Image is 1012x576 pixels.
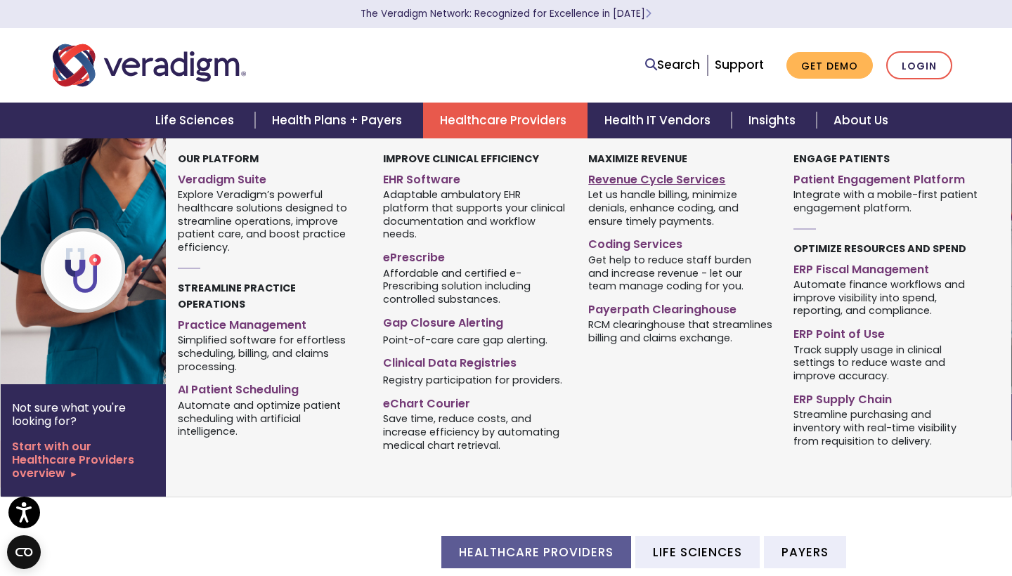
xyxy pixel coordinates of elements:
span: Learn More [645,7,651,20]
a: Health IT Vendors [588,103,732,138]
span: Registry participation for providers. [383,373,562,387]
a: EHR Software [383,167,567,188]
span: Simplified software for effortless scheduling, billing, and claims processing. [178,333,362,374]
a: Coding Services [588,232,772,252]
a: AI Patient Scheduling [178,377,362,398]
span: Streamline purchasing and inventory with real-time visibility from requisition to delivery. [793,407,978,448]
a: Search [645,55,700,74]
li: Life Sciences [635,536,760,568]
span: Automate finance workflows and improve visibility into spend, reporting, and compliance. [793,277,978,318]
img: Veradigm logo [53,42,246,89]
strong: Optimize Resources and Spend [793,242,966,256]
span: Automate and optimize patient scheduling with artificial intelligence. [178,398,362,438]
a: Revenue Cycle Services [588,167,772,188]
strong: Streamline Practice Operations [178,281,296,311]
span: Affordable and certified e-Prescribing solution including controlled substances. [383,266,567,306]
a: About Us [817,103,905,138]
a: Healthcare Providers [423,103,588,138]
a: eChart Courier [383,391,567,412]
img: Healthcare Provider [1,138,227,384]
span: Explore Veradigm’s powerful healthcare solutions designed to streamline operations, improve patie... [178,188,362,254]
strong: Improve Clinical Efficiency [383,152,539,166]
a: Health Plans + Payers [255,103,423,138]
a: Patient Engagement Platform [793,167,978,188]
span: Get help to reduce staff burden and increase revenue - let our team manage coding for you. [588,252,772,293]
p: Not sure what you're looking for? [12,401,155,428]
a: Veradigm Suite [178,167,362,188]
a: Login [886,51,952,80]
a: Start with our Healthcare Providers overview [12,440,155,480]
span: Integrate with a mobile-first patient engagement platform. [793,188,978,215]
li: Healthcare Providers [441,536,631,568]
a: Practice Management [178,313,362,333]
span: Let us handle billing, minimize denials, enhance coding, and ensure timely payments. [588,188,772,228]
a: ERP Point of Use [793,322,978,342]
a: Clinical Data Registries [383,351,567,371]
span: Track supply usage in clinical settings to reduce waste and improve accuracy. [793,342,978,383]
span: RCM clearinghouse that streamlines billing and claims exchange. [588,318,772,345]
a: Life Sciences [138,103,255,138]
a: Support [715,56,764,73]
a: ERP Supply Chain [793,387,978,407]
strong: Maximize Revenue [588,152,687,166]
a: ePrescribe [383,245,567,266]
a: Get Demo [786,52,873,79]
a: Insights [732,103,817,138]
span: Point-of-care care gap alerting. [383,332,547,346]
span: Save time, reduce costs, and increase efficiency by automating medical chart retrieval. [383,412,567,452]
strong: Our Platform [178,152,259,166]
a: Gap Closure Alerting [383,310,567,331]
iframe: Drift Chat Widget [742,475,995,559]
a: The Veradigm Network: Recognized for Excellence in [DATE]Learn More [361,7,651,20]
span: Adaptable ambulatory EHR platform that supports your clinical documentation and workflow needs. [383,188,567,241]
a: Payerpath Clearinghouse [588,297,772,318]
button: Open CMP widget [7,535,41,569]
a: ERP Fiscal Management [793,257,978,277]
strong: Engage Patients [793,152,890,166]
